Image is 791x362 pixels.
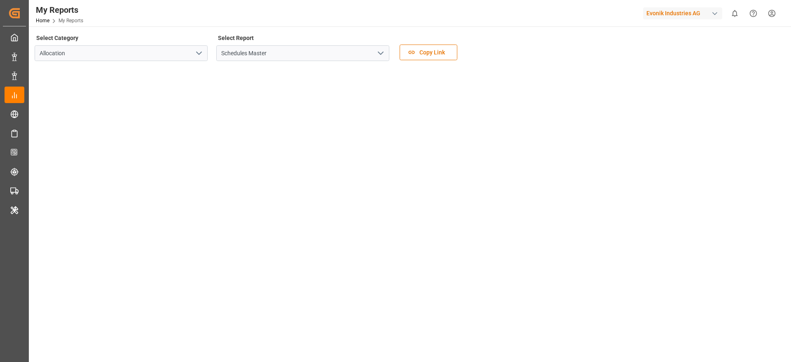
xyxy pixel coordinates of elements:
div: My Reports [36,4,83,16]
button: Help Center [744,4,763,23]
input: Type to search/select [216,45,389,61]
button: show 0 new notifications [725,4,744,23]
label: Select Category [35,32,80,44]
button: Evonik Industries AG [643,5,725,21]
label: Select Report [216,32,255,44]
div: Evonik Industries AG [643,7,722,19]
span: Copy Link [415,48,449,57]
a: Home [36,18,49,24]
button: open menu [192,47,205,60]
input: Type to search/select [35,45,208,61]
button: Copy Link [400,45,457,60]
button: open menu [374,47,386,60]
